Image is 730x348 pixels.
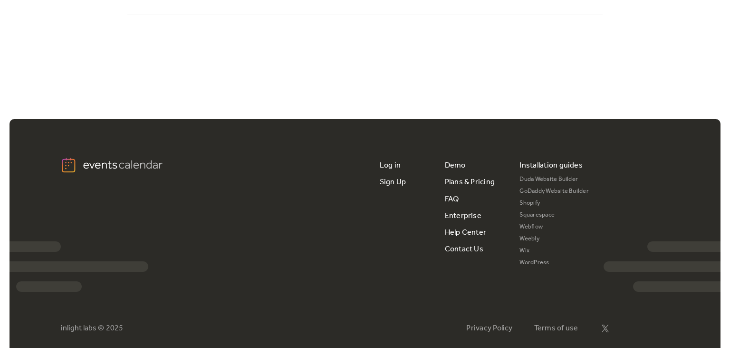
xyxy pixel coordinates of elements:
[519,257,589,269] a: WordPress
[534,324,578,333] a: Terms of use
[519,209,589,221] a: Squarespace
[445,157,466,174] a: Demo
[519,174,589,186] a: Duda Website Builder
[519,233,589,245] a: Weebly
[380,157,401,174] a: Log in
[380,174,406,190] a: Sign Up
[445,191,459,208] a: FAQ
[519,186,589,198] a: GoDaddy Website Builder
[519,157,583,174] div: Installation guides
[61,324,104,333] div: inlight labs ©
[519,245,589,257] a: Wix
[519,221,589,233] a: Webflow
[519,198,589,209] a: Shopify
[466,324,512,333] a: Privacy Policy
[445,174,495,190] a: Plans & Pricing
[445,241,483,258] a: Contact Us
[106,324,123,333] div: 2025
[445,208,481,224] a: Enterprise
[445,224,487,241] a: Help Center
